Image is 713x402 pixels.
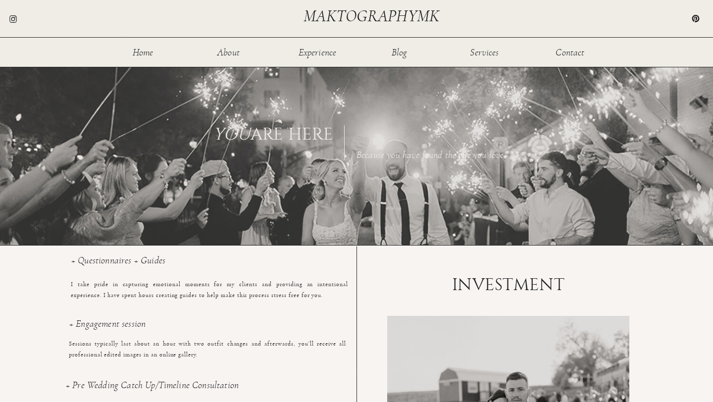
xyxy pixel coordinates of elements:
a: maktographymk [304,8,443,24]
h1: ARE HERE [207,126,333,144]
h3: + Engagement session [69,319,347,340]
a: Blog [383,48,415,56]
p: Sessions typically last about an hour with two outfit changes and afterwards, you'll receive all ... [69,339,346,370]
p: I take pride in capturing emotional moments for my clients and providing an intentional experienc... [71,279,348,310]
i: YOU [213,124,251,144]
h3: + Questionnaires + Guides [71,255,349,276]
a: Home [127,48,159,56]
a: About [212,48,245,56]
a: Contact [554,48,586,56]
h1: INVESTMENT [440,276,577,294]
h3: Because you have found the one you love [356,150,506,163]
a: Experience [298,48,337,56]
h3: + Pre Wedding Catch Up/Timeline Consultation [66,380,343,401]
a: Services [468,48,501,56]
